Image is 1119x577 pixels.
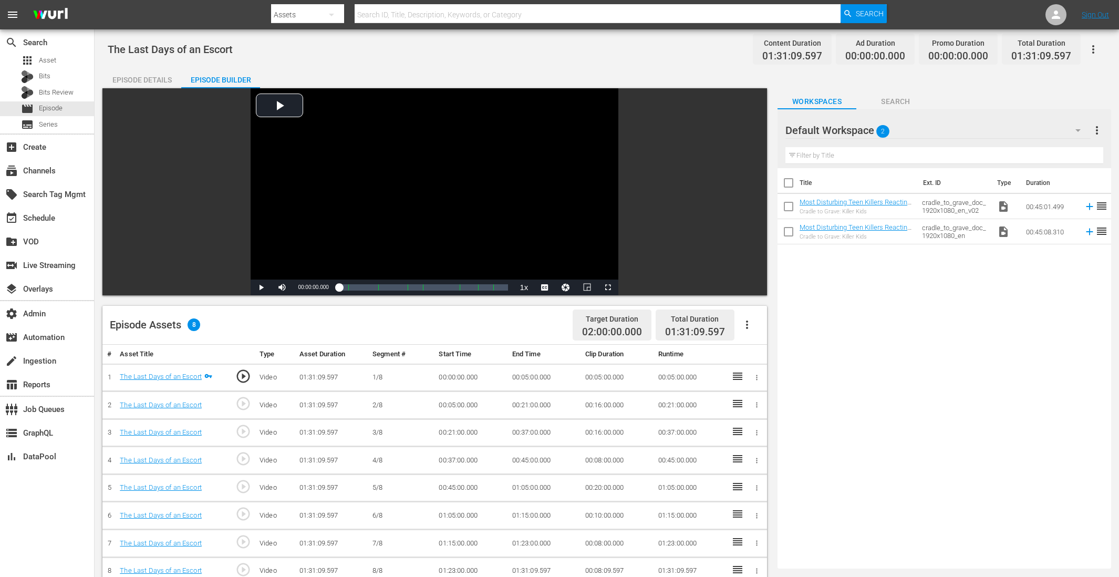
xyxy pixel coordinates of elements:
div: Total Duration [1011,36,1071,50]
td: 00:45:00.000 [434,474,507,502]
span: Episode [21,102,34,115]
span: play_circle_outline [235,479,251,494]
th: # [102,345,116,364]
th: Type [991,168,1020,198]
span: Reports [5,378,18,391]
span: Asset [21,54,34,67]
span: Ingestion [5,355,18,367]
button: Playback Rate [513,280,534,295]
td: 00:05:00.000 [434,391,507,419]
span: play_circle_outline [235,396,251,411]
a: The Last Days of an Escort [120,566,202,574]
div: Episode Details [102,67,181,92]
span: Search [856,4,884,23]
th: Start Time [434,345,507,364]
td: 00:05:00.000 [508,364,581,391]
th: Clip Duration [581,345,654,364]
a: The Last Days of an Escort [120,539,202,547]
td: 01:31:09.597 [295,447,368,475]
td: Video [255,502,295,530]
span: 01:31:09.597 [1011,50,1071,63]
td: 01:05:00.000 [434,502,507,530]
td: 5 [102,474,116,502]
button: more_vert [1091,118,1103,143]
span: more_vert [1091,124,1103,137]
button: Mute [272,280,293,295]
th: Asset Title [116,345,229,364]
span: 01:31:09.597 [762,50,822,63]
span: Schedule [5,212,18,224]
td: 00:37:00.000 [434,447,507,475]
div: Episode Assets [110,318,200,331]
td: 2/8 [368,391,434,419]
a: The Last Days of an Escort [120,511,202,519]
td: 01:05:00.000 [508,474,581,502]
td: 00:16:00.000 [581,391,654,419]
span: Video [997,225,1010,238]
span: 2 [876,120,889,142]
button: Jump To Time [555,280,576,295]
div: Progress Bar [339,284,509,291]
span: GraphQL [5,427,18,439]
td: 00:05:00.000 [581,364,654,391]
button: Search [841,4,887,23]
td: 01:15:00.000 [434,530,507,558]
td: 00:37:00.000 [508,419,581,447]
td: 01:31:09.597 [295,474,368,502]
span: Episode [39,103,63,114]
span: Search Tag Mgmt [5,188,18,201]
td: Video [255,391,295,419]
th: Runtime [654,345,727,364]
th: Duration [1020,168,1083,198]
span: Series [39,119,58,130]
span: play_circle_outline [235,534,251,550]
td: 01:31:09.597 [295,502,368,530]
td: 00:37:00.000 [654,419,727,447]
td: 00:05:00.000 [654,364,727,391]
td: 01:05:00.000 [654,474,727,502]
button: Play [251,280,272,295]
span: play_circle_outline [235,451,251,467]
div: Cradle to Grave: Killer Kids [800,208,914,215]
th: Title [800,168,917,198]
td: 01:31:09.597 [295,364,368,391]
td: 5/8 [368,474,434,502]
td: Video [255,474,295,502]
span: 00:00:00.000 [845,50,905,63]
div: Ad Duration [845,36,905,50]
div: Content Duration [762,36,822,50]
td: 00:00:00.000 [434,364,507,391]
div: Cradle to Grave: Killer Kids [800,233,914,240]
td: 01:15:00.000 [508,502,581,530]
a: Most Disturbing Teen Killers Reacting To Insane Sentences [800,223,911,239]
th: End Time [508,345,581,364]
td: 01:31:09.597 [295,530,368,558]
td: 6 [102,502,116,530]
th: Type [255,345,295,364]
a: The Last Days of an Escort [120,428,202,436]
span: Create [5,141,18,153]
td: 4 [102,447,116,475]
span: Bits Review [39,87,74,98]
svg: Add to Episode [1084,226,1095,238]
td: Video [255,364,295,391]
span: Bits [39,71,50,81]
span: Overlays [5,283,18,295]
span: Live Streaming [5,259,18,272]
span: Admin [5,307,18,320]
td: 00:08:00.000 [581,447,654,475]
span: Search [5,36,18,49]
span: reorder [1095,225,1108,238]
td: 6/8 [368,502,434,530]
td: 4/8 [368,447,434,475]
td: 00:16:00.000 [581,419,654,447]
span: Job Queues [5,403,18,416]
span: Automation [5,331,18,344]
th: Segment # [368,345,434,364]
td: 3/8 [368,419,434,447]
td: 7 [102,530,116,558]
div: Target Duration [582,312,642,326]
span: play_circle_outline [235,506,251,522]
a: The Last Days of an Escort [120,401,202,409]
td: 00:10:00.000 [581,502,654,530]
